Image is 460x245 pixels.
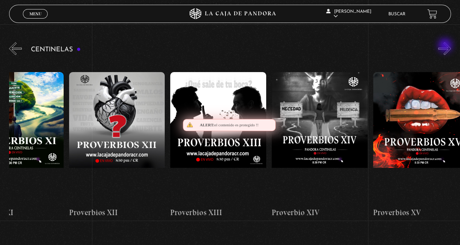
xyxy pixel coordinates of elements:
[183,119,276,131] div: el contenido es protegido !!
[170,60,266,230] a: Proverbios XIII
[29,12,41,16] span: Menu
[326,9,371,19] span: [PERSON_NAME]
[9,42,22,55] button: Previous
[272,207,368,218] h4: Proverbio XIV
[31,46,81,53] h3: Centinelas
[69,207,165,218] h4: Proverbios XII
[170,207,266,218] h4: Proverbios XIII
[272,60,368,230] a: Proverbio XIV
[27,18,44,23] span: Cerrar
[427,9,437,19] a: View your shopping cart
[69,60,165,230] a: Proverbios XII
[438,42,451,55] button: Next
[200,123,214,127] span: Alert:
[388,12,405,16] a: Buscar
